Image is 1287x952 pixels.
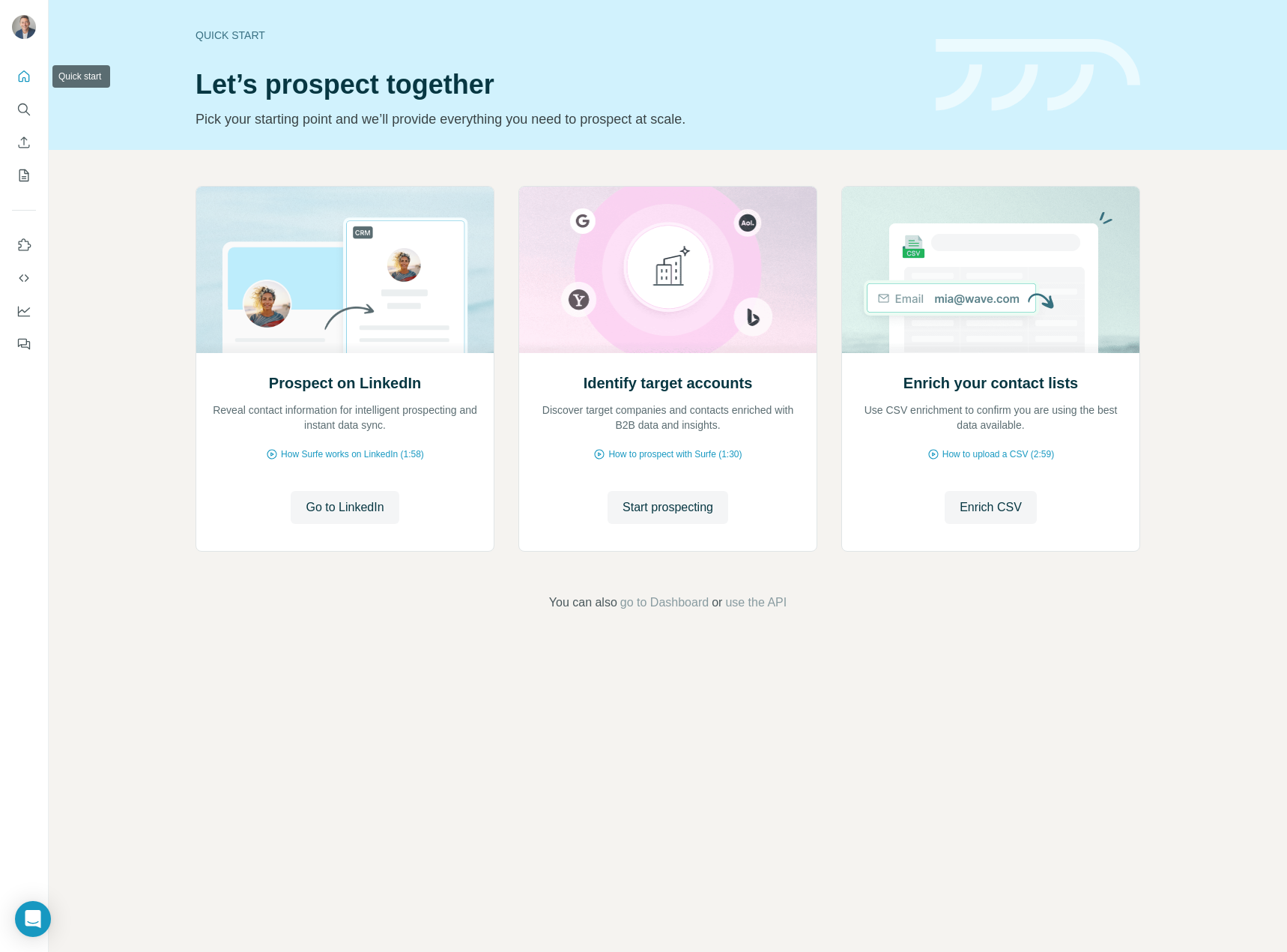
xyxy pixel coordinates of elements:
button: My lists [12,162,36,189]
button: use the API [725,594,787,612]
button: Search [12,96,36,123]
button: Dashboard [12,298,36,325]
h2: Identify target accounts [584,373,753,394]
h1: Let’s prospect together [196,70,918,100]
p: Use CSV enrichment to confirm you are using the best data available. [857,403,1124,433]
span: How to upload a CSV (2:59) [942,448,1054,461]
button: Feedback [12,331,36,358]
h2: Prospect on LinkedIn [269,373,421,394]
button: Use Surfe API [12,265,36,292]
span: You can also [549,594,617,612]
button: go to Dashboard [620,594,709,612]
p: Discover target companies and contacts enriched with B2B data and insights. [534,403,802,433]
p: Reveal contact information for intelligent prospecting and instant data sync. [211,403,479,433]
button: Use Surfe on LinkedIn [12,232,36,259]
button: Quick start [12,63,36,90]
div: Quick start [196,28,918,43]
span: Enrich CSV [960,498,1022,516]
button: Start prospecting [608,491,728,524]
img: Avatar [12,15,36,39]
span: How to prospect with Surfe (1:30) [608,448,742,461]
div: Open Intercom Messenger [15,901,51,937]
img: Prospect on LinkedIn [196,187,494,353]
p: Pick your starting point and we’ll provide everything you need to prospect at scale. [196,109,918,130]
span: Start prospecting [623,498,713,516]
span: How Surfe works on LinkedIn (1:58) [281,448,424,461]
h2: Enrich your contact lists [903,373,1078,394]
button: Enrich CSV [945,491,1037,524]
span: or [712,594,722,612]
img: Identify target accounts [518,187,817,353]
img: Enrich your contact lists [841,187,1140,353]
span: Go to LinkedIn [306,498,384,516]
button: Enrich CSV [12,129,36,156]
img: banner [936,39,1140,112]
button: Go to LinkedIn [291,491,399,524]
